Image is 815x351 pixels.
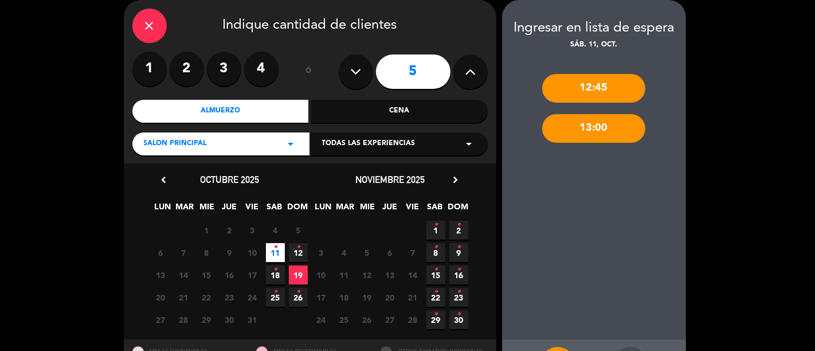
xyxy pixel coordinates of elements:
[158,174,170,186] i: chevron_left
[426,243,445,262] span: 8
[151,266,170,284] span: 13
[273,283,277,301] i: •
[457,238,461,256] i: •
[358,266,377,284] span: 12
[197,310,216,329] span: 29
[151,243,170,262] span: 6
[449,243,468,262] span: 9
[266,243,285,262] span: 11
[457,283,461,301] i: •
[335,243,354,262] span: 4
[358,200,377,219] span: MIE
[220,310,239,329] span: 30
[243,221,262,240] span: 3
[289,288,308,307] span: 26
[153,200,172,219] span: LUN
[132,100,309,123] div: Almuerzo
[449,310,468,329] span: 30
[284,137,298,151] i: arrow_drop_down
[450,174,462,186] i: chevron_right
[426,266,445,284] span: 15
[434,238,438,256] i: •
[314,200,332,219] span: LUN
[403,288,422,307] span: 21
[425,200,444,219] span: SAB
[312,243,331,262] span: 3
[289,266,308,284] span: 19
[296,283,300,301] i: •
[381,288,399,307] span: 20
[266,221,285,240] span: 4
[207,52,241,86] label: 3
[449,266,468,284] span: 16
[426,221,445,240] span: 1
[175,200,194,219] span: MAR
[200,174,259,185] span: octubre 2025
[174,310,193,329] span: 28
[312,266,331,284] span: 10
[358,288,377,307] span: 19
[426,310,445,329] span: 29
[220,288,239,307] span: 23
[434,283,438,301] i: •
[243,243,262,262] span: 10
[358,243,377,262] span: 5
[289,243,308,262] span: 12
[174,288,193,307] span: 21
[403,243,422,262] span: 7
[449,288,468,307] span: 23
[273,238,277,256] i: •
[197,243,216,262] span: 8
[273,260,277,279] i: •
[434,216,438,234] i: •
[220,200,239,219] span: JUE
[542,74,645,103] div: 12:45
[197,266,216,284] span: 15
[358,310,377,329] span: 26
[151,310,170,329] span: 27
[174,266,193,284] span: 14
[220,221,239,240] span: 2
[265,200,284,219] span: SAB
[403,310,422,329] span: 28
[243,266,262,284] span: 17
[266,266,285,284] span: 18
[220,243,239,262] span: 9
[457,260,461,279] i: •
[502,40,686,51] div: sáb. 11, oct.
[381,310,399,329] span: 27
[244,52,279,86] label: 4
[132,52,167,86] label: 1
[336,200,355,219] span: MAR
[355,174,425,185] span: noviembre 2025
[197,221,216,240] span: 1
[434,305,438,323] i: •
[502,17,686,40] div: Ingresar en lista de espera
[449,221,468,240] span: 2
[335,288,354,307] span: 18
[243,288,262,307] span: 24
[151,288,170,307] span: 20
[463,137,476,151] i: arrow_drop_down
[220,266,239,284] span: 16
[312,310,331,329] span: 24
[434,260,438,279] i: •
[381,243,399,262] span: 6
[381,266,399,284] span: 13
[457,305,461,323] i: •
[174,243,193,262] span: 7
[335,266,354,284] span: 11
[311,100,488,123] div: Cena
[266,288,285,307] span: 25
[243,310,262,329] span: 31
[289,221,308,240] span: 5
[322,138,416,150] span: Todas las experiencias
[403,200,422,219] span: VIE
[448,200,467,219] span: DOM
[198,200,217,219] span: MIE
[335,310,354,329] span: 25
[381,200,399,219] span: JUE
[457,216,461,234] i: •
[403,266,422,284] span: 14
[287,200,306,219] span: DOM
